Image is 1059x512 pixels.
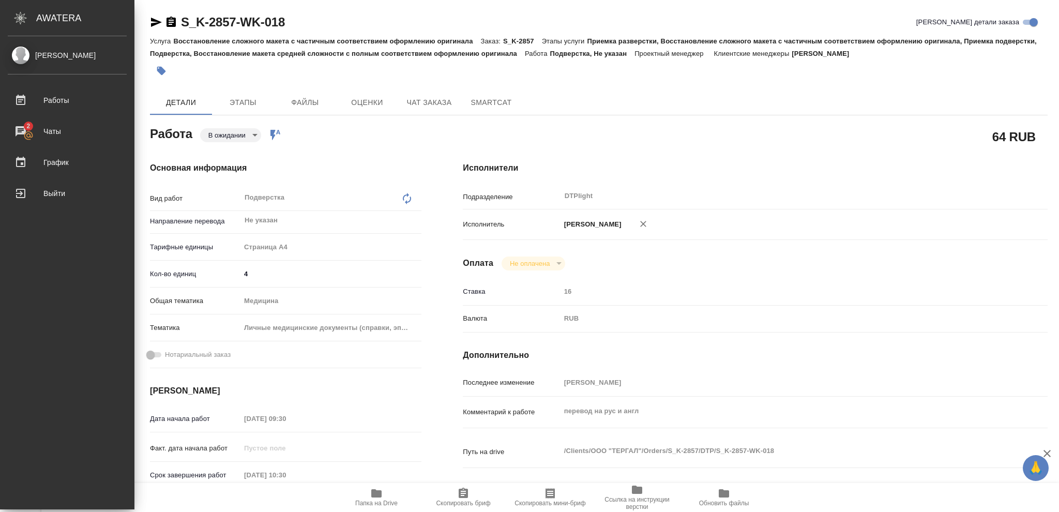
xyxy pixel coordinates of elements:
[542,37,587,45] p: Этапы услуги
[436,500,490,507] span: Скопировать бриф
[165,350,231,360] span: Нотариальный заказ
[3,118,132,144] a: 2Чаты
[561,219,622,230] p: [PERSON_NAME]
[525,50,550,57] p: Работа
[150,385,421,397] h4: [PERSON_NAME]
[150,124,192,142] h2: Работа
[20,121,36,131] span: 2
[181,15,285,29] a: S_K-2857-WK-018
[200,128,261,142] div: В ожидании
[342,96,392,109] span: Оценки
[150,37,173,45] p: Услуга
[240,266,421,281] input: ✎ Введи что-нибудь
[502,257,565,270] div: В ожидании
[173,37,480,45] p: Восстановление сложного макета с частичным соответствием оформлению оригинала
[463,407,560,417] p: Комментарий к работе
[150,414,240,424] p: Дата начала работ
[150,269,240,279] p: Кол-во единиц
[3,180,132,206] a: Выйти
[8,50,127,61] div: [PERSON_NAME]
[150,470,240,480] p: Срок завершения работ
[600,496,674,510] span: Ссылка на инструкции верстки
[218,96,268,109] span: Этапы
[8,186,127,201] div: Выйти
[240,292,421,310] div: Медицина
[680,483,767,512] button: Обновить файлы
[561,284,999,299] input: Пустое поле
[240,238,421,256] div: Страница А4
[561,402,999,420] textarea: перевод на рус и англ
[150,242,240,252] p: Тарифные единицы
[463,287,560,297] p: Ставка
[561,310,999,327] div: RUB
[8,155,127,170] div: График
[714,50,792,57] p: Клиентские менеджеры
[561,442,999,460] textarea: /Clients/ООО "ТЕРГАЛ"/Orders/S_K-2857/DTP/S_K-2857-WK-018
[240,411,331,426] input: Пустое поле
[333,483,420,512] button: Папка на Drive
[3,149,132,175] a: График
[355,500,398,507] span: Папка на Drive
[515,500,585,507] span: Скопировать мини-бриф
[3,87,132,113] a: Работы
[463,192,560,202] p: Подразделение
[150,16,162,28] button: Скопировать ссылку для ЯМессенджера
[150,443,240,454] p: Факт. дата начала работ
[463,219,560,230] p: Исполнитель
[8,124,127,139] div: Чаты
[156,96,206,109] span: Детали
[150,162,421,174] h4: Основная информация
[205,131,249,140] button: В ожидании
[150,216,240,227] p: Направление перевода
[463,447,560,457] p: Путь на drive
[240,441,331,456] input: Пустое поле
[699,500,749,507] span: Обновить файлы
[463,162,1048,174] h4: Исполнители
[550,50,635,57] p: Подверстка, Не указан
[150,59,173,82] button: Добавить тэг
[150,37,1037,57] p: Приемка разверстки, Восстановление сложного макета с частичным соответствием оформлению оригинала...
[165,16,177,28] button: Скопировать ссылку
[150,193,240,204] p: Вид работ
[463,257,493,269] h4: Оплата
[463,349,1048,362] h4: Дополнительно
[150,323,240,333] p: Тематика
[916,17,1019,27] span: [PERSON_NAME] детали заказа
[561,375,999,390] input: Пустое поле
[240,319,421,337] div: Личные медицинские документы (справки, эпикризы)
[503,37,542,45] p: S_K-2857
[481,37,503,45] p: Заказ:
[36,8,134,28] div: AWATERA
[463,313,560,324] p: Валюта
[792,50,857,57] p: [PERSON_NAME]
[280,96,330,109] span: Файлы
[634,50,706,57] p: Проектный менеджер
[150,296,240,306] p: Общая тематика
[404,96,454,109] span: Чат заказа
[594,483,680,512] button: Ссылка на инструкции верстки
[1023,455,1049,481] button: 🙏
[463,378,560,388] p: Последнее изменение
[420,483,507,512] button: Скопировать бриф
[8,93,127,108] div: Работы
[466,96,516,109] span: SmartCat
[632,213,655,235] button: Удалить исполнителя
[1027,457,1045,479] span: 🙏
[240,468,331,483] input: Пустое поле
[992,128,1036,145] h2: 64 RUB
[507,259,553,268] button: Не оплачена
[507,483,594,512] button: Скопировать мини-бриф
